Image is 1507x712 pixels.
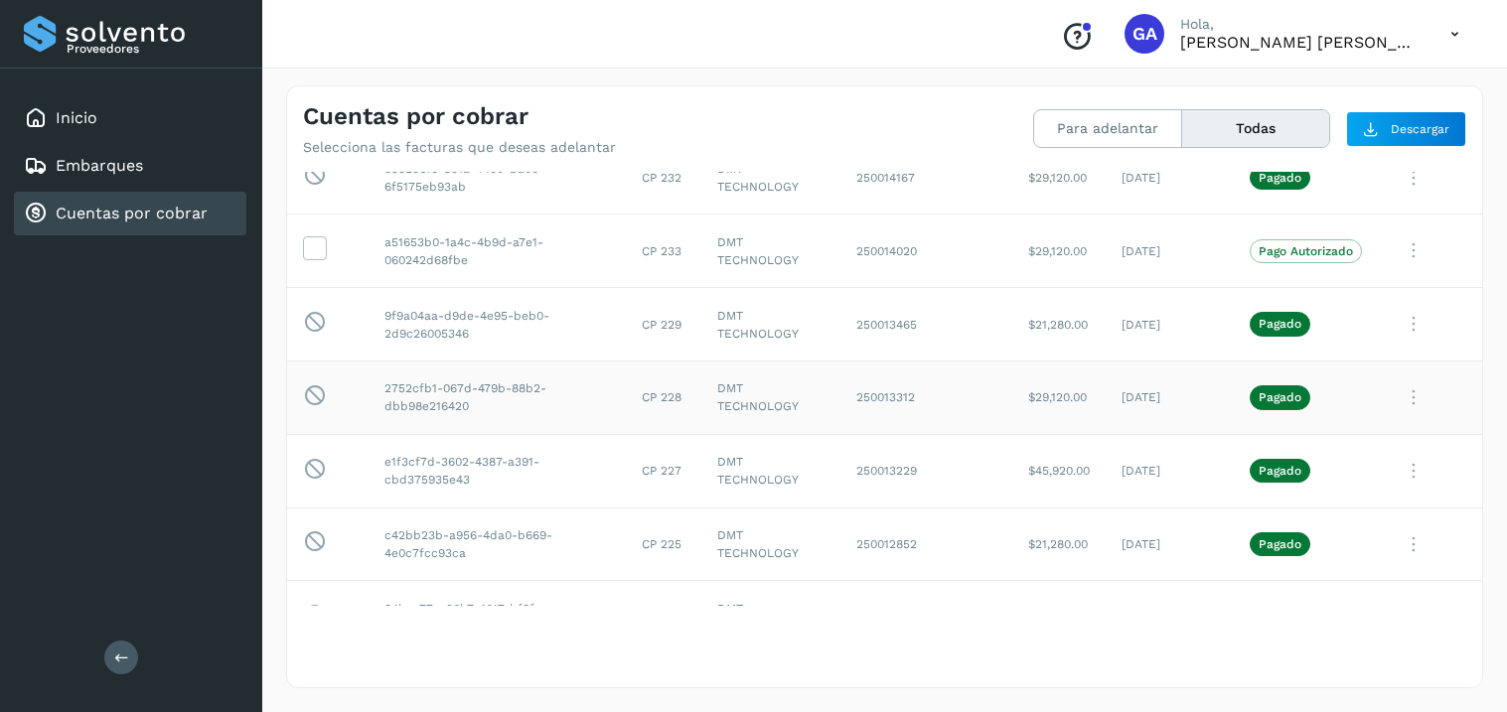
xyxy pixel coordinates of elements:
[626,141,701,214] td: CP 232
[1012,434,1106,507] td: $45,920.00
[369,288,626,361] td: 9f9a04aa-d9de-4e95-beb0-2d9c26005346
[626,214,701,288] td: CP 233
[14,144,246,188] div: Embarques
[626,581,701,654] td: CP 222
[840,507,1012,581] td: 250012852
[840,288,1012,361] td: 250013465
[840,360,1012,434] td: 250013312
[1106,507,1234,581] td: [DATE]
[840,434,1012,507] td: 250013229
[1259,537,1301,551] p: Pagado
[1259,390,1301,404] p: Pagado
[1106,360,1234,434] td: [DATE]
[369,360,626,434] td: 2752cfb1-067d-479b-88b2-dbb98e216420
[369,434,626,507] td: e1f3cf7d-3602-4387-a391-cbd375935e43
[1106,581,1234,654] td: [DATE]
[1106,288,1234,361] td: [DATE]
[1259,244,1353,258] p: Pago Autorizado
[1012,360,1106,434] td: $29,120.00
[701,288,840,361] td: DMT TECHNOLOGY
[14,192,246,235] div: Cuentas por cobrar
[369,507,626,581] td: c42bb23b-a956-4da0-b669-4e0c7fcc93ca
[1012,214,1106,288] td: $29,120.00
[56,204,208,222] a: Cuentas por cobrar
[1106,434,1234,507] td: [DATE]
[14,96,246,140] div: Inicio
[67,42,238,56] p: Proveedores
[701,581,840,654] td: DMT TECHNOLOGY
[701,360,840,434] td: DMT TECHNOLOGY
[1012,581,1106,654] td: $21,280.00
[1034,110,1182,147] button: Para adelantar
[840,214,1012,288] td: 250014020
[369,214,626,288] td: a51653b0-1a4c-4b9d-a7e1-060242d68fbe
[1259,317,1301,331] p: Pagado
[701,507,840,581] td: DMT TECHNOLOGY
[626,434,701,507] td: CP 227
[840,141,1012,214] td: 250014167
[1180,16,1419,33] p: Hola,
[840,581,1012,654] td: 250012626
[369,581,626,654] td: 84baa77e-96b7-4617-bf8f-f641026eff39
[626,507,701,581] td: CP 225
[626,288,701,361] td: CP 229
[1180,33,1419,52] p: GABRIELA ARENAS DELGADILLO
[626,360,701,434] td: CP 228
[1346,111,1466,147] button: Descargar
[1106,141,1234,214] td: [DATE]
[1012,141,1106,214] td: $29,120.00
[1391,120,1449,138] span: Descargar
[56,156,143,175] a: Embarques
[1182,110,1329,147] button: Todas
[369,141,626,214] td: e55296fe-3c1a-44c0-ba0e-6f5175eb93ab
[303,102,528,131] h4: Cuentas por cobrar
[303,139,616,156] p: Selecciona las facturas que deseas adelantar
[1259,464,1301,478] p: Pagado
[701,434,840,507] td: DMT TECHNOLOGY
[1012,507,1106,581] td: $21,280.00
[701,214,840,288] td: DMT TECHNOLOGY
[1012,288,1106,361] td: $21,280.00
[56,108,97,127] a: Inicio
[701,141,840,214] td: DMT TECHNOLOGY
[1259,171,1301,185] p: Pagado
[1106,214,1234,288] td: [DATE]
